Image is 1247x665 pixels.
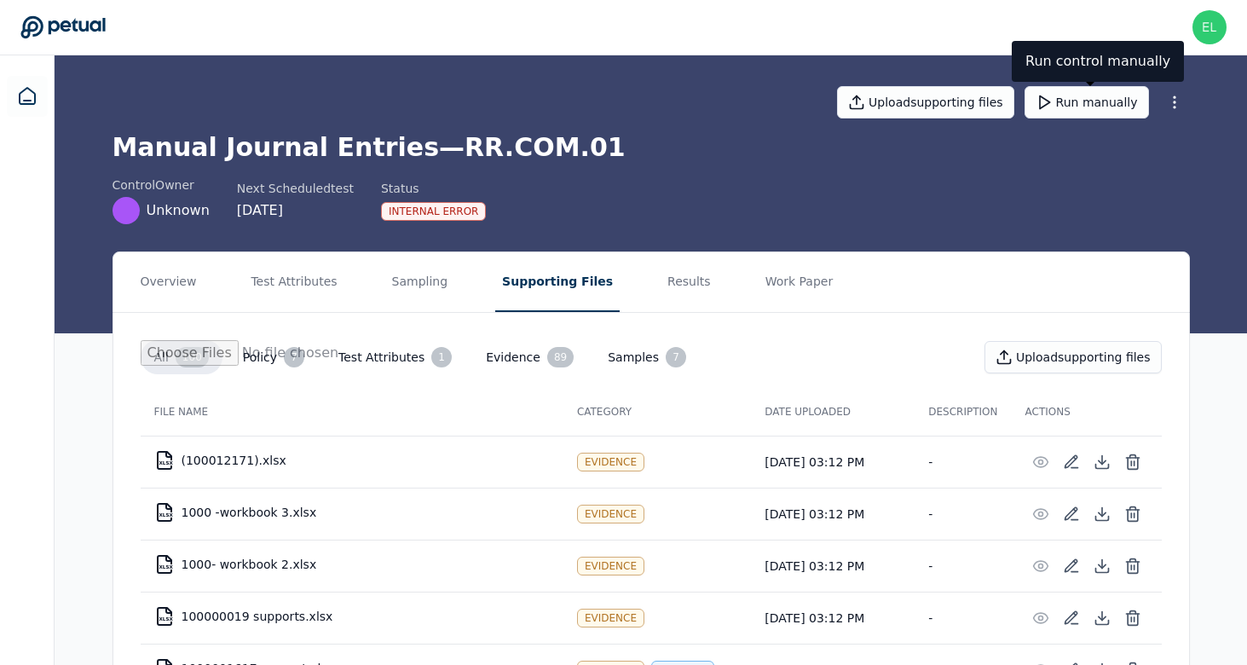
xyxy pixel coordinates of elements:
[141,340,222,374] button: All100
[547,347,574,367] div: 89
[1087,447,1117,477] button: Download File
[594,340,700,374] button: Samples7
[577,609,644,627] div: Evidence
[159,564,173,570] div: XLSX
[134,252,204,312] button: Overview
[666,347,686,367] div: 7
[751,488,915,540] td: [DATE] 03:12 PM
[1025,603,1056,633] button: Preview File (hover for quick preview, click for full view)
[1025,551,1056,581] button: Preview File (hover for quick preview, click for full view)
[244,252,344,312] button: Test Attributes
[1025,86,1149,119] button: Run manually
[141,492,563,533] td: 1000 -workbook 3.xlsx
[1056,447,1087,477] button: Add/Edit Description
[141,388,563,436] th: File Name
[1025,447,1056,477] button: Preview File (hover for quick preview, click for full view)
[141,544,563,585] td: 1000- workbook 2.xlsx
[759,252,840,312] button: Work Paper
[1056,551,1087,581] button: Add/Edit Description
[915,540,1011,592] td: -
[915,388,1011,436] th: Description
[385,252,455,312] button: Sampling
[577,453,644,471] div: Evidence
[381,180,487,197] div: Status
[1025,499,1056,529] button: Preview File (hover for quick preview, click for full view)
[472,340,587,374] button: Evidence89
[1117,551,1148,581] button: Delete File
[1159,87,1190,118] button: More Options
[661,252,718,312] button: Results
[1192,10,1227,44] img: eliot+arm@petual.ai
[229,340,318,374] button: Policy7
[1012,388,1162,436] th: Actions
[159,460,173,465] div: XLSX
[984,341,1162,373] button: Uploadsupporting files
[113,252,1189,312] nav: Tabs
[577,557,644,575] div: Evidence
[147,200,210,221] span: Unknown
[1117,603,1148,633] button: Delete File
[1012,41,1184,82] div: Run control manually
[1056,499,1087,529] button: Add/Edit Description
[7,76,48,117] a: Dashboard
[837,86,1014,119] button: Uploadsupporting files
[1087,603,1117,633] button: Download File
[113,176,210,194] div: control Owner
[20,15,106,39] a: Go to Dashboard
[915,436,1011,488] td: -
[381,202,487,221] div: Internal Error
[915,488,1011,540] td: -
[915,592,1011,644] td: -
[495,252,620,312] button: Supporting Files
[563,388,751,436] th: Category
[431,347,452,367] div: 1
[1087,499,1117,529] button: Download File
[159,512,173,518] div: XLSX
[751,592,915,644] td: [DATE] 03:12 PM
[577,505,644,523] div: Evidence
[1056,603,1087,633] button: Add/Edit Description
[159,616,173,622] div: XLSX
[751,436,915,488] td: [DATE] 03:12 PM
[325,340,465,374] button: Test Attributes1
[113,132,1190,163] h1: Manual Journal Entries — RR.COM.01
[176,347,209,367] div: 100
[141,440,563,481] td: (100012171).xlsx
[237,200,354,221] div: [DATE]
[284,347,304,367] div: 7
[237,180,354,197] div: Next Scheduled test
[1117,499,1148,529] button: Delete File
[751,540,915,592] td: [DATE] 03:12 PM
[1117,447,1148,477] button: Delete File
[141,596,563,637] td: 100000019 supports.xlsx
[751,388,915,436] th: Date Uploaded
[1087,551,1117,581] button: Download File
